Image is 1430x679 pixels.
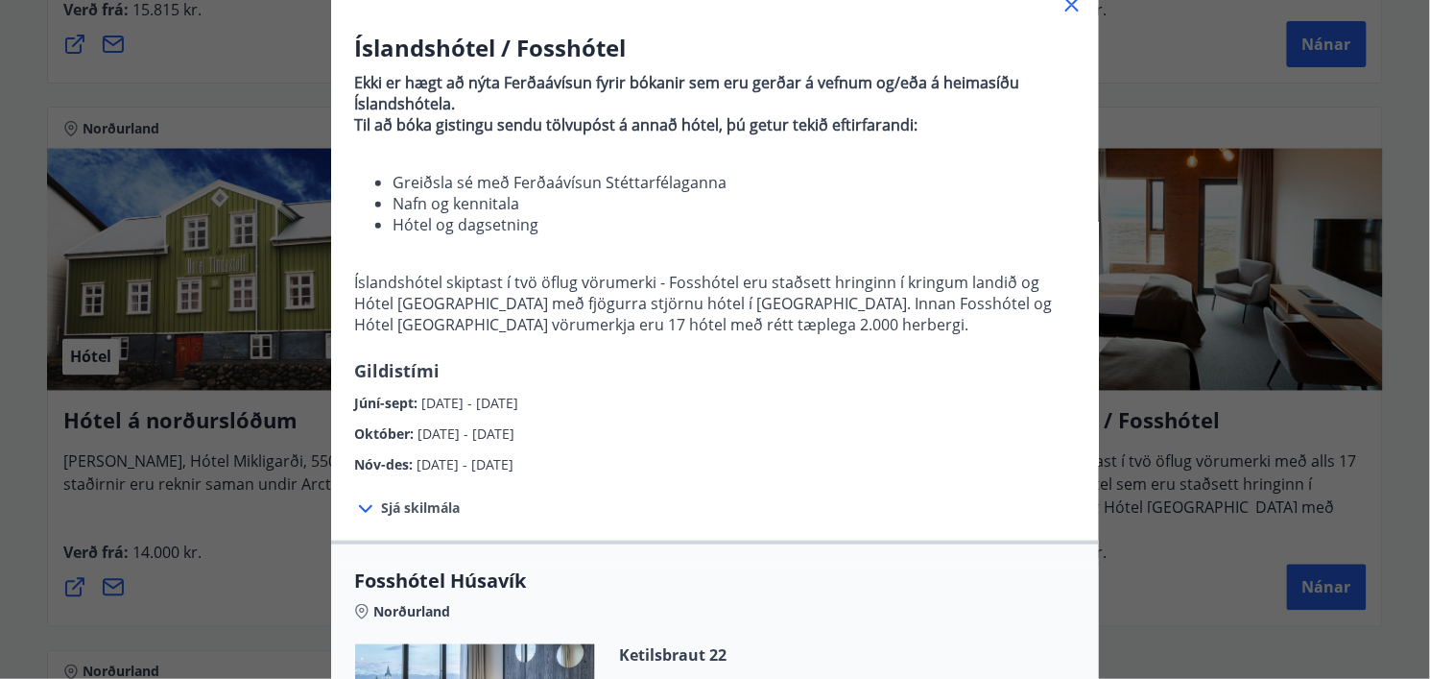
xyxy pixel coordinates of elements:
font: : [414,394,417,412]
font: Október [354,424,410,443]
font: : [409,455,413,473]
font: Til að bóka gistingu sendu tölvupóst á annað hótel, þú getur tekið eftirfarandi: [354,114,918,135]
font: : [410,424,414,443]
font: [DATE] - [DATE] [421,394,518,412]
font: Hótel og dagsetning [393,214,538,235]
font: Ekki er hægt að nýta Ferðaávísun fyrir bókanir sem eru gerðar á vefnum og/eða á heimasíðu Íslands... [354,72,1019,114]
font: Gildistími [354,359,440,382]
font: Júní-sept [354,394,414,412]
font: Íslandshótel skiptast í tvö öflug vörumerki - Fosshótel eru staðsett hringinn í kringum landið og... [354,272,1052,335]
font: Nafn og kennitala [393,193,519,214]
font: [DATE] - [DATE] [417,424,514,443]
font: Íslandshótel / Fosshótel [354,32,626,63]
font: [DATE] - [DATE] [417,455,513,473]
font: Nóv-des [354,455,409,473]
font: Greiðsla sé með Ferðaávísun Stéttarfélaganna [393,172,727,193]
font: Sjá skilmála [381,498,460,517]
